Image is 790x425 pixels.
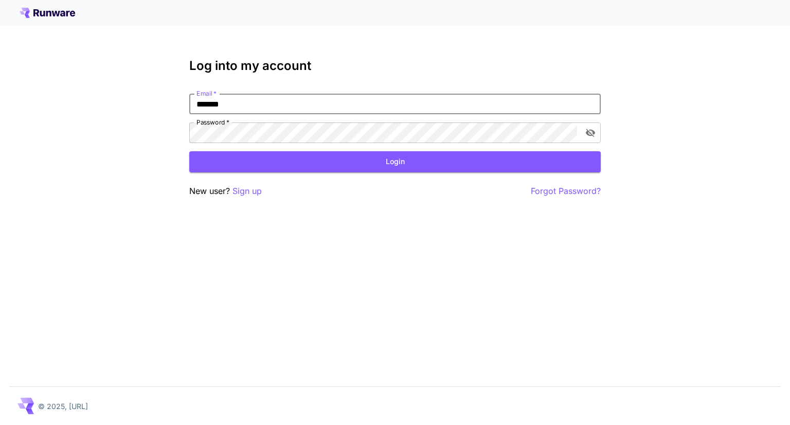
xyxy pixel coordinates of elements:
[189,185,262,198] p: New user?
[189,151,601,172] button: Login
[531,185,601,198] button: Forgot Password?
[196,89,217,98] label: Email
[196,118,229,127] label: Password
[581,123,600,142] button: toggle password visibility
[232,185,262,198] button: Sign up
[189,59,601,73] h3: Log into my account
[38,401,88,412] p: © 2025, [URL]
